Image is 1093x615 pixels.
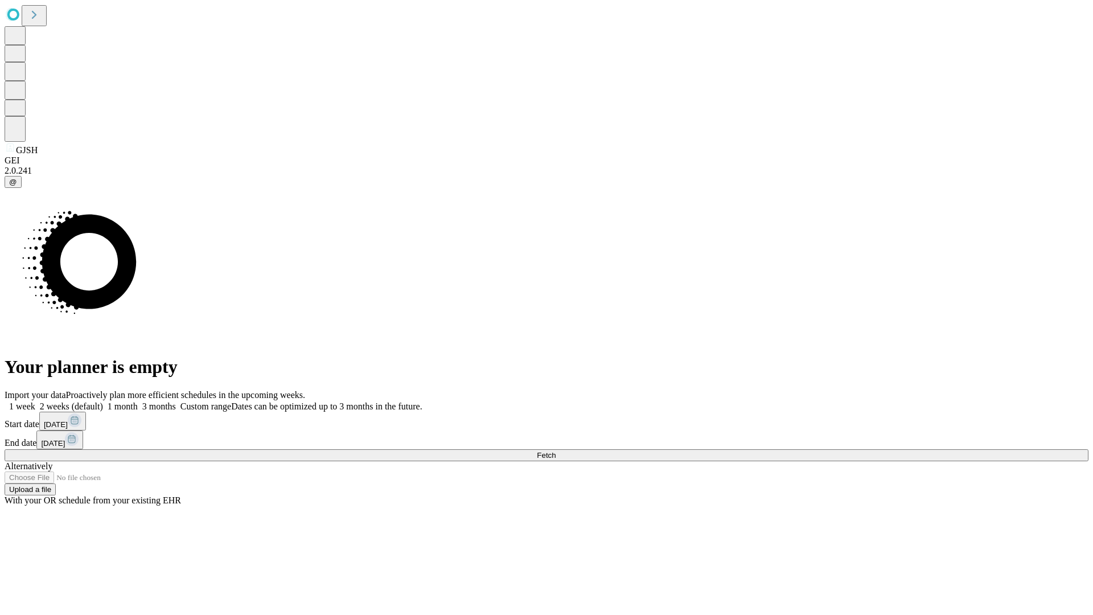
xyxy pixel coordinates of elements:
span: With your OR schedule from your existing EHR [5,495,181,505]
div: Start date [5,412,1088,430]
span: @ [9,178,17,186]
span: Custom range [180,401,231,411]
span: Import your data [5,390,66,400]
span: Alternatively [5,461,52,471]
span: Dates can be optimized up to 3 months in the future. [231,401,422,411]
span: 1 month [108,401,138,411]
button: @ [5,176,22,188]
button: Fetch [5,449,1088,461]
span: Proactively plan more efficient schedules in the upcoming weeks. [66,390,305,400]
span: 2 weeks (default) [40,401,103,411]
div: GEI [5,155,1088,166]
span: GJSH [16,145,38,155]
div: End date [5,430,1088,449]
span: 3 months [142,401,176,411]
span: [DATE] [41,439,65,448]
span: [DATE] [44,420,68,429]
button: [DATE] [39,412,86,430]
h1: Your planner is empty [5,356,1088,378]
div: 2.0.241 [5,166,1088,176]
button: Upload a file [5,483,56,495]
span: 1 week [9,401,35,411]
span: Fetch [537,451,556,460]
button: [DATE] [36,430,83,449]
